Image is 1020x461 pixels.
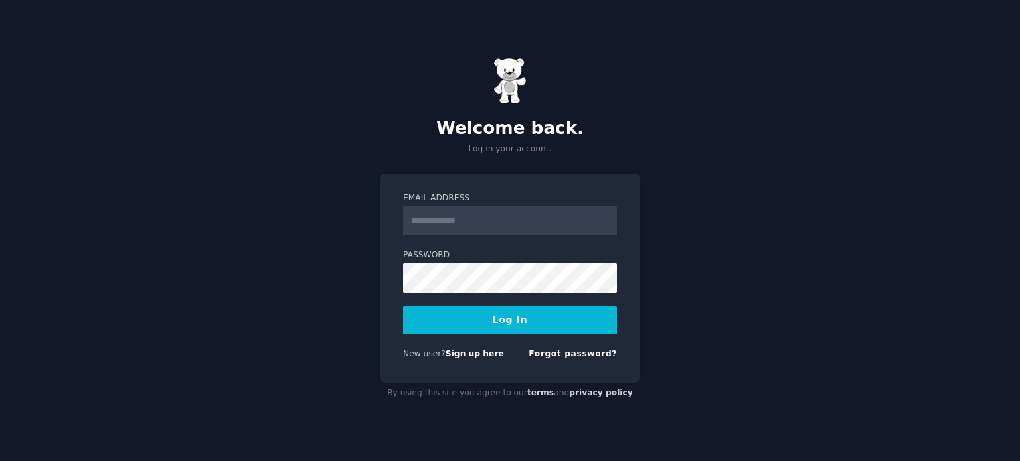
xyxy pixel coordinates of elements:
[380,118,640,139] h2: Welcome back.
[569,388,633,397] a: privacy policy
[380,383,640,404] div: By using this site you agree to our and
[493,58,527,104] img: Gummy Bear
[403,249,617,261] label: Password
[527,388,554,397] a: terms
[446,349,504,358] a: Sign up here
[529,349,617,358] a: Forgot password?
[403,192,617,204] label: Email Address
[403,349,446,358] span: New user?
[403,306,617,334] button: Log In
[380,143,640,155] p: Log in your account.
